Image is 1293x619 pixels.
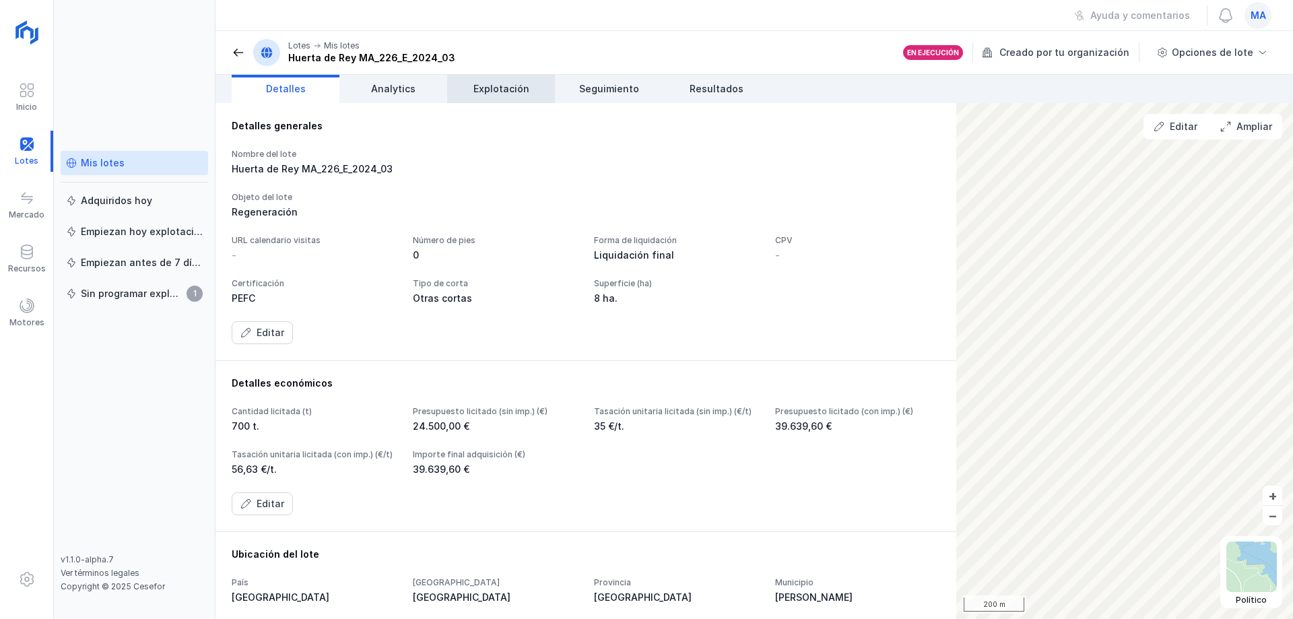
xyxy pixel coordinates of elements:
button: + [1263,486,1282,505]
span: 1 [187,286,203,302]
div: [GEOGRAPHIC_DATA] [232,591,397,604]
div: Empiezan antes de 7 días [81,256,203,269]
a: Mis lotes [61,151,208,175]
div: Liquidación final [594,249,759,262]
img: logoRight.svg [10,15,44,49]
a: Resultados [663,75,770,103]
div: Ampliar [1236,120,1272,133]
a: Explotación [447,75,555,103]
div: Editar [257,326,284,339]
div: Huerta de Rey MA_226_E_2024_03 [288,51,455,65]
span: Resultados [690,82,743,96]
div: Empiezan hoy explotación [81,225,203,238]
div: Lotes [288,40,310,51]
div: Huerta de Rey MA_226_E_2024_03 [232,162,397,176]
div: Tasación unitaria licitada (con imp.) (€/t) [232,449,397,460]
div: 700 t. [232,420,397,433]
div: Importe final adquisición (€) [413,449,578,460]
div: Mis lotes [324,40,360,51]
a: Analytics [339,75,447,103]
div: Ubicación del lote [232,548,940,561]
span: Detalles [266,82,306,96]
div: Recursos [8,263,46,274]
div: 56,63 €/t. [232,463,397,476]
div: Regeneración [232,205,940,219]
div: Superficie (ha) [594,278,759,289]
div: - [232,249,236,262]
a: Adquiridos hoy [61,189,208,213]
a: Sin programar explotación1 [61,282,208,306]
button: – [1263,506,1282,525]
div: Otras cortas [413,292,578,305]
div: Político [1226,595,1277,606]
div: Ayuda y comentarios [1090,9,1190,22]
button: Editar [232,321,293,344]
span: Seguimiento [579,82,639,96]
a: Empiezan antes de 7 días [61,251,208,275]
div: Municipio [775,577,940,588]
a: Ver términos legales [61,568,139,578]
div: 24.500,00 € [413,420,578,433]
div: [GEOGRAPHIC_DATA] [413,577,578,588]
div: Adquiridos hoy [81,194,152,207]
button: Editar [232,492,293,515]
div: Provincia [594,577,759,588]
div: Detalles generales [232,119,940,133]
span: ma [1251,9,1266,22]
div: Presupuesto licitado (con imp.) (€) [775,406,940,417]
div: Copyright © 2025 Cesefor [61,581,208,592]
div: Sin programar explotación [81,287,183,300]
button: Ayuda y comentarios [1065,4,1199,27]
div: 39.639,60 € [413,463,578,476]
div: Opciones de lote [1172,46,1253,59]
div: Editar [257,497,284,511]
a: Detalles [232,75,339,103]
div: Editar [1170,120,1197,133]
div: Inicio [16,102,37,112]
button: Ampliar [1212,115,1281,138]
div: Tasación unitaria licitada (sin imp.) (€/t) [594,406,759,417]
div: Tipo de corta [413,278,578,289]
div: v1.1.0-alpha.7 [61,554,208,565]
div: PEFC [232,292,397,305]
a: Empiezan hoy explotación [61,220,208,244]
div: Presupuesto licitado (sin imp.) (€) [413,406,578,417]
div: Creado por tu organización [982,42,1141,63]
div: 8 ha. [594,292,759,305]
div: [PERSON_NAME] [775,591,940,604]
div: Certificación [232,278,397,289]
div: URL calendario visitas [232,235,397,246]
div: Motores [9,317,44,328]
div: CPV [775,235,940,246]
div: Número de pies [413,235,578,246]
div: 35 €/t. [594,420,759,433]
div: Detalles económicos [232,377,940,390]
div: Cantidad licitada (t) [232,406,397,417]
div: País [232,577,397,588]
div: - [775,249,780,262]
a: Seguimiento [555,75,663,103]
div: Mis lotes [81,156,125,170]
span: Analytics [371,82,416,96]
div: [GEOGRAPHIC_DATA] [594,591,759,604]
div: Mercado [9,209,44,220]
div: 39.639,60 € [775,420,940,433]
div: En ejecución [907,48,959,57]
div: Nombre del lote [232,149,397,160]
div: Objeto del lote [232,192,940,203]
img: political.webp [1226,542,1277,592]
div: Forma de liquidación [594,235,759,246]
span: Explotación [473,82,529,96]
button: Editar [1145,115,1206,138]
div: [GEOGRAPHIC_DATA] [413,591,578,604]
div: 0 [413,249,578,262]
